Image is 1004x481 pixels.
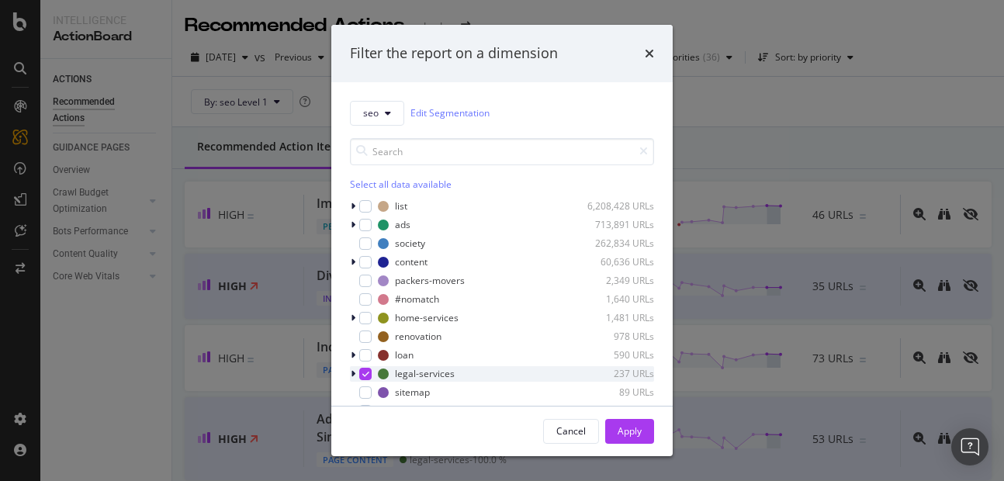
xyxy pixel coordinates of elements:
div: Select all data available [350,178,654,191]
div: Open Intercom Messenger [951,428,988,465]
div: Apply [618,424,642,438]
div: Filter the report on a dimension [350,43,558,64]
div: modal [331,25,673,456]
div: 1,481 URLs [578,311,654,324]
div: home-services [395,311,459,324]
button: seo [350,101,404,126]
div: 713,891 URLs [578,218,654,231]
button: Cancel [543,419,599,444]
div: ads [395,218,410,231]
button: Apply [605,419,654,444]
div: renovation [395,330,441,343]
div: legal-services [395,367,455,380]
div: 978 URLs [578,330,654,343]
div: 237 URLs [578,367,654,380]
div: sitemap [395,386,430,399]
div: 590 URLs [578,348,654,362]
div: interiors [395,404,431,417]
div: #nomatch [395,292,439,306]
div: 262,834 URLs [578,237,654,250]
div: times [645,43,654,64]
div: packers-movers [395,274,465,287]
a: Edit Segmentation [410,105,490,121]
div: 60,636 URLs [578,255,654,268]
input: Search [350,138,654,165]
div: Cancel [556,424,586,438]
div: 89 URLs [578,386,654,399]
div: 1,640 URLs [578,292,654,306]
div: list [395,199,407,213]
div: 86 URLs [578,404,654,417]
div: 2,349 URLs [578,274,654,287]
div: loan [395,348,414,362]
div: society [395,237,425,250]
span: seo [363,106,379,119]
div: 6,208,428 URLs [578,199,654,213]
div: content [395,255,428,268]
